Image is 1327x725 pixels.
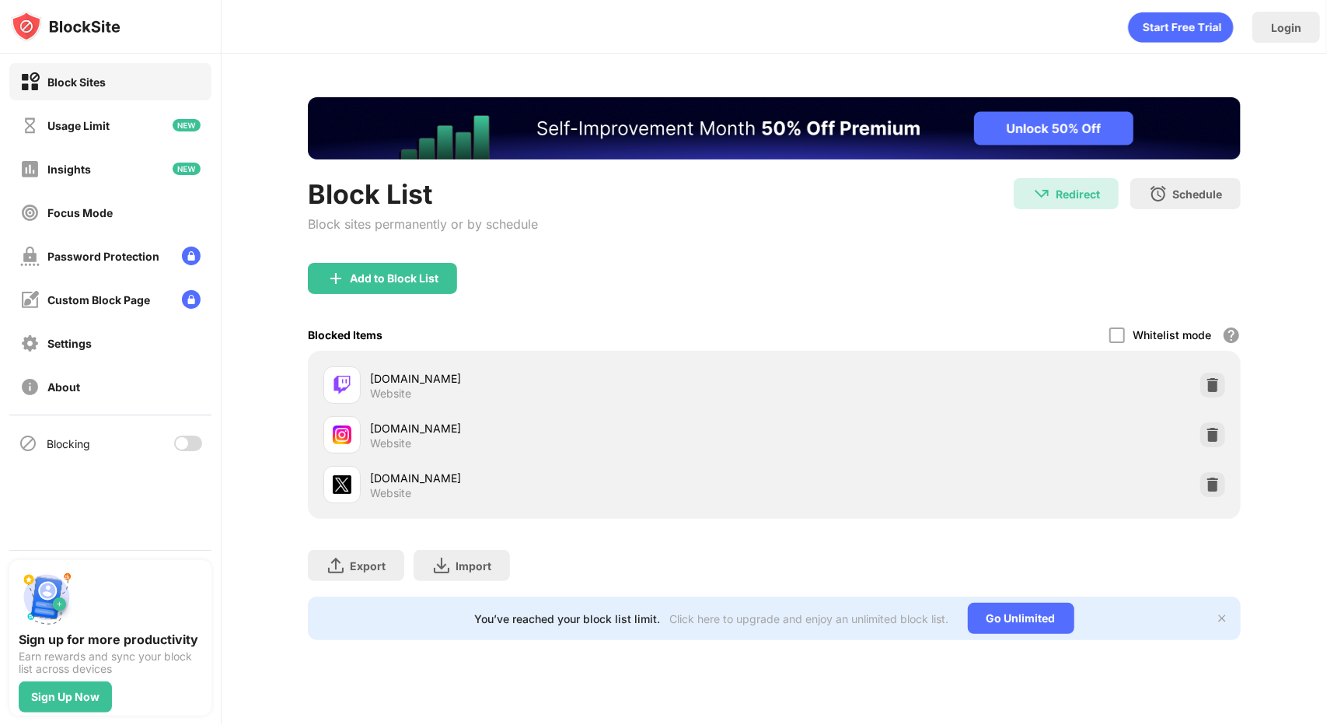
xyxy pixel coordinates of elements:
[19,569,75,625] img: push-signup.svg
[47,250,159,263] div: Password Protection
[20,116,40,135] img: time-usage-off.svg
[1172,187,1222,201] div: Schedule
[182,247,201,265] img: lock-menu.svg
[308,216,538,232] div: Block sites permanently or by schedule
[20,247,40,266] img: password-protection-off.svg
[47,75,106,89] div: Block Sites
[333,475,351,494] img: favicons
[456,559,491,573] div: Import
[47,380,80,394] div: About
[1128,12,1234,43] div: animation
[1271,21,1301,34] div: Login
[47,206,113,219] div: Focus Mode
[173,119,201,131] img: new-icon.svg
[20,72,40,92] img: block-on.svg
[370,436,411,450] div: Website
[47,437,90,450] div: Blocking
[350,559,386,573] div: Export
[19,650,202,675] div: Earn rewards and sync your block list across devices
[350,272,438,285] div: Add to Block List
[47,119,110,132] div: Usage Limit
[968,603,1074,634] div: Go Unlimited
[475,612,661,625] div: You’ve reached your block list limit.
[308,97,1241,159] iframe: Banner
[182,290,201,309] img: lock-menu.svg
[670,612,949,625] div: Click here to upgrade and enjoy an unlimited block list.
[370,370,774,387] div: [DOMAIN_NAME]
[11,11,120,42] img: logo-blocksite.svg
[308,328,382,341] div: Blocked Items
[20,290,40,310] img: customize-block-page-off.svg
[20,377,40,397] img: about-off.svg
[31,691,100,703] div: Sign Up Now
[47,337,92,350] div: Settings
[370,387,411,401] div: Website
[308,178,538,210] div: Block List
[1216,612,1228,625] img: x-button.svg
[370,486,411,500] div: Website
[20,159,40,179] img: insights-off.svg
[47,163,91,176] div: Insights
[19,434,37,453] img: blocking-icon.svg
[333,376,351,394] img: favicons
[370,420,774,436] div: [DOMAIN_NAME]
[20,203,40,222] img: focus-off.svg
[1056,187,1100,201] div: Redirect
[333,426,351,444] img: favicons
[1133,328,1211,341] div: Whitelist mode
[173,163,201,175] img: new-icon.svg
[370,470,774,486] div: [DOMAIN_NAME]
[47,293,150,306] div: Custom Block Page
[20,334,40,353] img: settings-off.svg
[19,632,202,647] div: Sign up for more productivity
